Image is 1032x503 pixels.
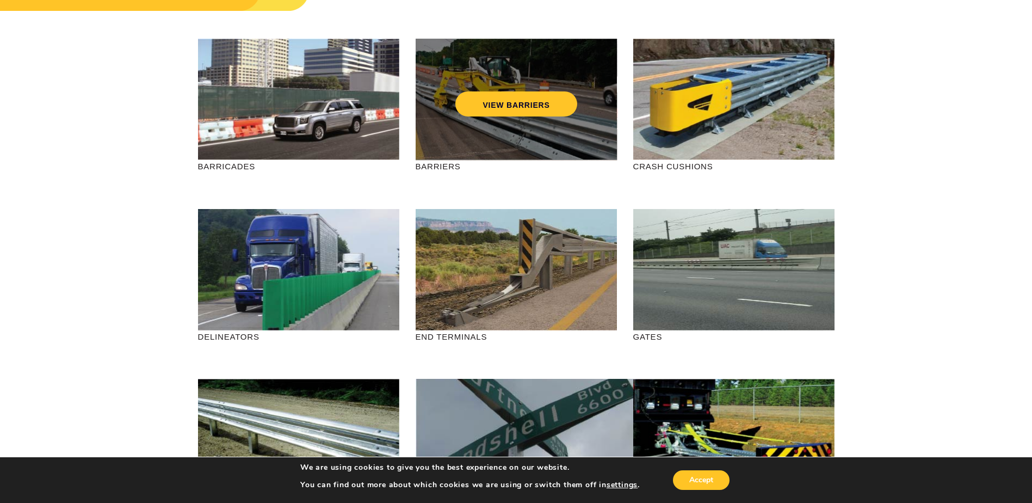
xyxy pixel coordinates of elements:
p: GATES [633,330,835,343]
p: CRASH CUSHIONS [633,160,835,173]
p: You can find out more about which cookies we are using or switch them off in . [300,480,640,490]
p: We are using cookies to give you the best experience on our website. [300,463,640,473]
button: settings [607,480,638,490]
p: END TERMINALS [416,330,617,343]
p: DELINEATORS [198,330,399,343]
p: BARRIERS [416,160,617,173]
button: Accept [673,470,730,490]
a: VIEW BARRIERS [455,91,577,116]
p: BARRICADES [198,160,399,173]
